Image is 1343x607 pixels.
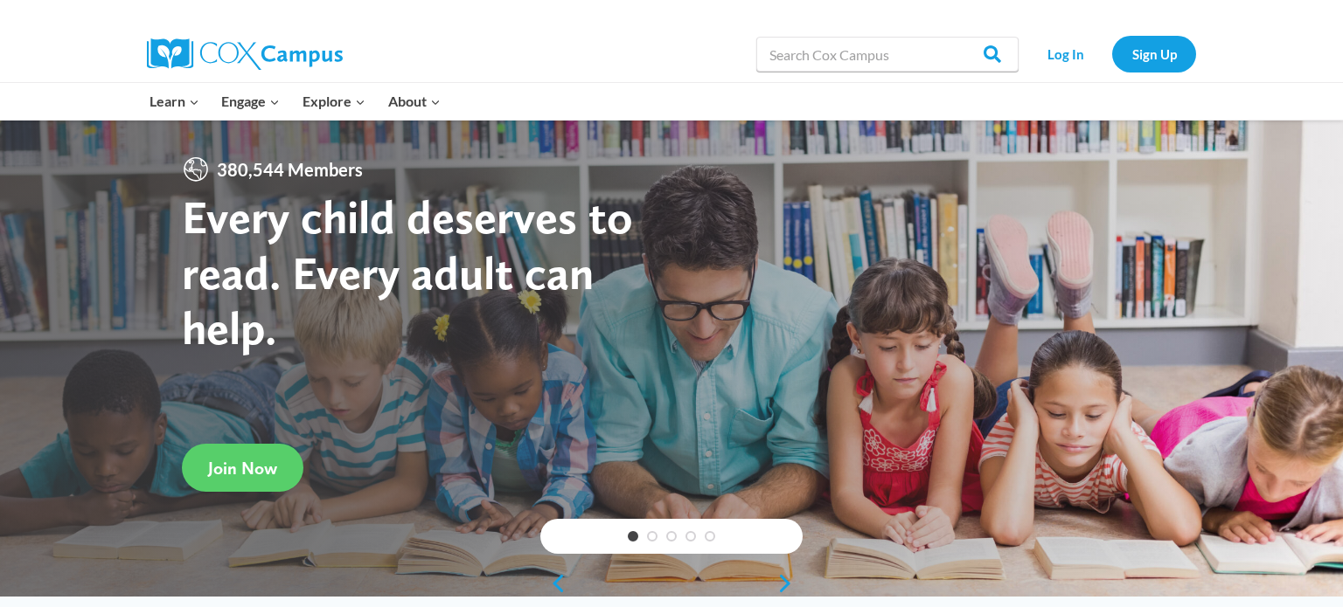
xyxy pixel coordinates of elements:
a: previous [540,573,567,594]
strong: Every child deserves to read. Every adult can help. [182,189,633,355]
div: content slider buttons [540,566,803,601]
a: Log In [1027,36,1103,72]
a: next [776,573,803,594]
a: Sign Up [1112,36,1196,72]
input: Search Cox Campus [756,37,1019,72]
span: 380,544 Members [210,155,370,183]
span: About [388,90,441,113]
a: Join Now [182,444,303,492]
span: Join Now [208,458,277,479]
span: Explore [303,90,365,113]
a: 3 [666,531,677,541]
a: 5 [705,531,715,541]
a: 4 [685,531,696,541]
nav: Secondary Navigation [1027,36,1196,72]
a: 2 [647,531,658,541]
a: 1 [628,531,638,541]
span: Engage [221,90,280,113]
img: Cox Campus [147,38,343,70]
span: Learn [150,90,199,113]
nav: Primary Navigation [138,83,451,120]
